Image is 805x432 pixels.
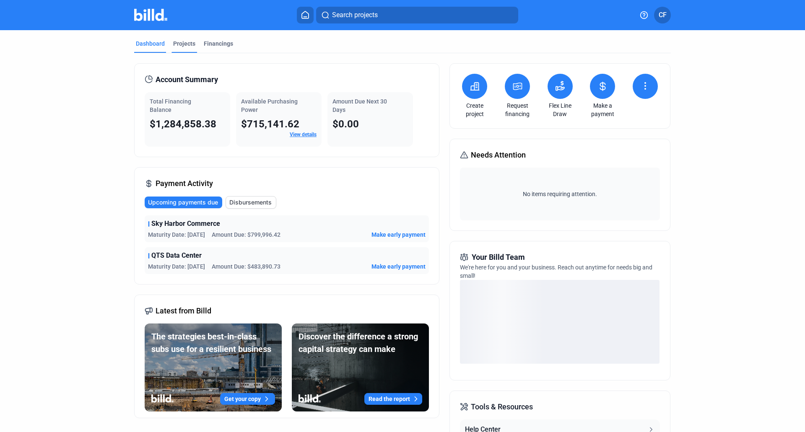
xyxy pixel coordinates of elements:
[229,198,272,207] span: Disbursements
[204,39,233,48] div: Financings
[460,101,489,118] a: Create project
[503,101,532,118] a: Request financing
[156,74,218,85] span: Account Summary
[290,132,317,137] a: View details
[472,251,525,263] span: Your Billd Team
[148,230,205,239] span: Maturity Date: [DATE]
[156,305,211,317] span: Latest from Billd
[148,262,205,271] span: Maturity Date: [DATE]
[148,198,218,207] span: Upcoming payments due
[212,230,280,239] span: Amount Due: $799,996.42
[156,178,213,189] span: Payment Activity
[241,98,298,113] span: Available Purchasing Power
[299,330,422,355] div: Discover the difference a strong capital strategy can make
[471,149,526,161] span: Needs Attention
[460,280,660,364] div: loading
[659,10,667,20] span: CF
[545,101,575,118] a: Flex Line Draw
[371,262,426,271] button: Make early payment
[136,39,165,48] div: Dashboard
[460,264,652,279] span: We're here for you and your business. Reach out anytime for needs big and small!
[463,190,656,198] span: No items requiring attention.
[151,330,275,355] div: The strategies best-in-class subs use for a resilient business
[332,10,378,20] span: Search projects
[150,118,216,130] span: $1,284,858.38
[241,118,299,130] span: $715,141.62
[134,9,167,21] img: Billd Company Logo
[226,196,276,209] button: Disbursements
[332,98,387,113] span: Amount Due Next 30 Days
[364,393,422,405] button: Read the report
[212,262,280,271] span: Amount Due: $483,890.73
[173,39,195,48] div: Projects
[145,197,222,208] button: Upcoming payments due
[316,7,518,23] button: Search projects
[332,118,359,130] span: $0.00
[151,251,202,261] span: QTS Data Center
[371,230,426,239] button: Make early payment
[150,98,191,113] span: Total Financing Balance
[471,401,533,413] span: Tools & Resources
[151,219,220,229] span: Sky Harbor Commerce
[654,7,671,23] button: CF
[220,393,275,405] button: Get your copy
[588,101,617,118] a: Make a payment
